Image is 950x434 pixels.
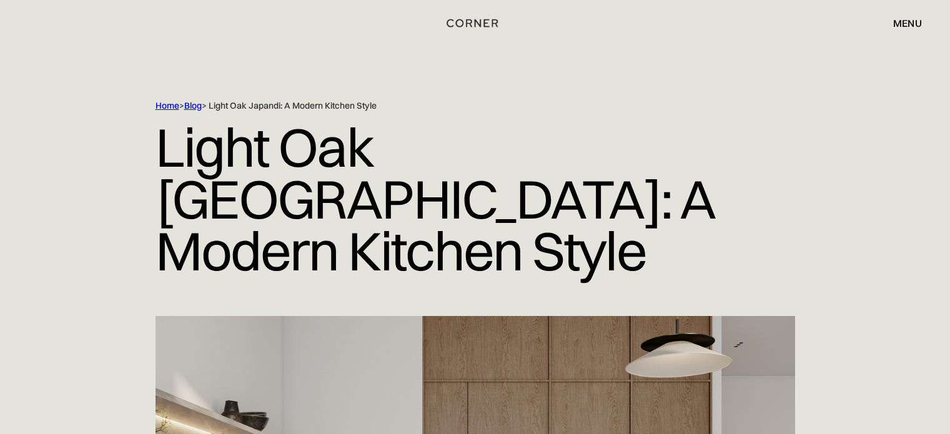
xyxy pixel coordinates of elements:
h1: Light Oak [GEOGRAPHIC_DATA]: A Modern Kitchen Style [156,112,795,286]
a: home [442,15,507,31]
a: Blog [184,100,202,111]
div: menu [881,12,922,34]
div: > > Light Oak Japandi: A Modern Kitchen Style [156,100,743,112]
div: menu [893,18,922,28]
a: Home [156,100,179,111]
